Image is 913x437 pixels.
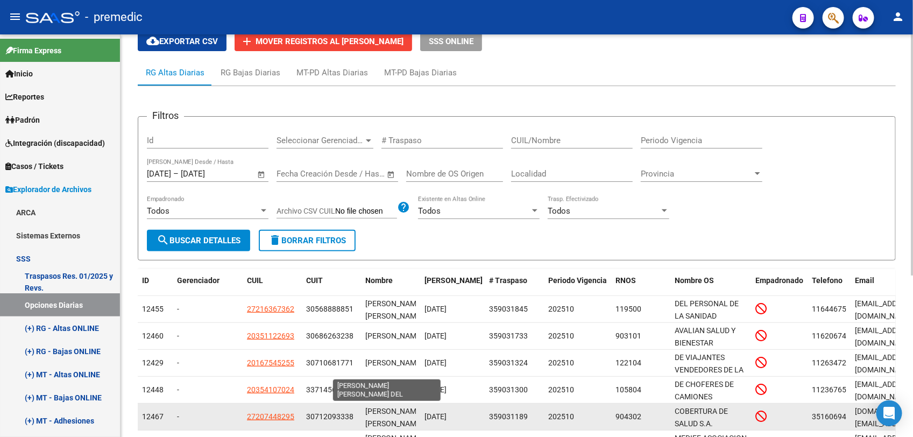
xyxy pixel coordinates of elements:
[247,276,263,285] span: CUIL
[548,358,574,367] span: 202510
[485,269,544,305] datatable-header-cell: # Traspaso
[489,385,528,394] span: 359031300
[365,299,423,320] span: [PERSON_NAME] [PERSON_NAME]
[615,385,641,394] span: 105804
[489,276,527,285] span: # Traspaso
[489,358,528,367] span: 359031324
[891,10,904,23] mat-icon: person
[424,357,480,369] div: [DATE]
[615,412,641,421] span: 904302
[812,276,843,285] span: Telefono
[615,358,641,367] span: 122104
[548,412,574,421] span: 202510
[548,276,607,285] span: Periodo Vigencia
[365,380,423,401] span: [PERSON_NAME] [PERSON_NAME]
[157,236,240,245] span: Buscar Detalles
[177,305,179,313] span: -
[147,206,169,216] span: Todos
[548,385,574,394] span: 202510
[247,385,294,394] span: 20354107024
[173,269,243,305] datatable-header-cell: Gerenciador
[675,326,735,371] span: AVALIAN SALUD Y BIENESTAR COOPERATIVA LIMITADA
[544,269,611,305] datatable-header-cell: Periodo Vigencia
[335,207,397,216] input: Archivo CSV CUIL
[548,206,570,216] span: Todos
[277,136,364,145] span: Seleccionar Gerenciador
[876,400,902,426] div: Open Intercom Messenger
[755,276,803,285] span: Empadronado
[142,412,164,421] span: 12467
[420,31,482,51] button: SSS ONLINE
[5,68,33,80] span: Inicio
[489,412,528,421] span: 359031189
[173,169,179,179] span: –
[181,169,233,179] input: Fecha fin
[142,332,164,340] span: 12460
[675,299,739,333] span: DEL PERSONAL DE LA SANIDAD ARGENTINA
[177,385,179,394] span: -
[812,305,855,313] span: 1164467581
[177,332,179,340] span: -
[85,5,143,29] span: - premedic
[611,269,670,305] datatable-header-cell: RNOS
[256,37,404,46] span: Mover registros al [PERSON_NAME]
[268,236,346,245] span: Borrar Filtros
[268,234,281,246] mat-icon: delete
[259,230,356,251] button: Borrar Filtros
[424,384,480,396] div: [DATE]
[9,10,22,23] mat-icon: menu
[5,160,63,172] span: Casos / Tickets
[812,385,855,394] span: 1123676527
[138,31,227,51] button: Exportar CSV
[548,332,574,340] span: 202510
[670,269,751,305] datatable-header-cell: Nombre OS
[5,91,44,103] span: Reportes
[365,276,393,285] span: Nombre
[675,276,714,285] span: Nombre OS
[615,332,641,340] span: 903101
[157,234,169,246] mat-icon: search
[5,184,91,195] span: Explorador de Archivos
[147,108,184,123] h3: Filtros
[235,31,412,51] button: Mover registros al [PERSON_NAME]
[177,276,220,285] span: Gerenciador
[675,353,749,398] span: DE VIAJANTES VENDEDORES DE LA [GEOGRAPHIC_DATA]. (ANDAR)
[147,230,250,251] button: Buscar Detalles
[146,34,159,47] mat-icon: cloud_download
[277,207,335,215] span: Archivo CSV CUIL
[808,269,851,305] datatable-header-cell: Telefono
[221,67,280,79] div: RG Bajas Diarias
[240,35,253,48] mat-icon: add
[256,168,268,181] button: Open calendar
[424,330,480,342] div: [DATE]
[243,269,302,305] datatable-header-cell: CUIL
[615,276,636,285] span: RNOS
[330,169,382,179] input: Fecha fin
[5,137,105,149] span: Integración (discapacidad)
[812,358,855,367] span: 1126347243
[5,114,40,126] span: Padrón
[147,169,171,179] input: Fecha inicio
[851,269,910,305] datatable-header-cell: Email
[142,276,149,285] span: ID
[177,412,179,421] span: -
[384,67,457,79] div: MT-PD Bajas Diarias
[641,169,753,179] span: Provincia
[5,45,61,57] span: Firma Express
[247,358,294,367] span: 20167545255
[365,358,423,367] span: [PERSON_NAME]
[751,269,808,305] datatable-header-cell: Empadronado
[424,276,483,285] span: [PERSON_NAME]
[489,305,528,313] span: 359031845
[302,269,361,305] datatable-header-cell: CUIT
[142,305,164,313] span: 12455
[146,67,204,79] div: RG Altas Diarias
[306,330,353,342] div: 30686263238
[146,37,218,46] span: Exportar CSV
[361,269,420,305] datatable-header-cell: Nombre
[429,37,473,46] span: SSS ONLINE
[424,411,480,423] div: [DATE]
[142,358,164,367] span: 12429
[247,305,294,313] span: 27216367362
[424,303,480,315] div: [DATE]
